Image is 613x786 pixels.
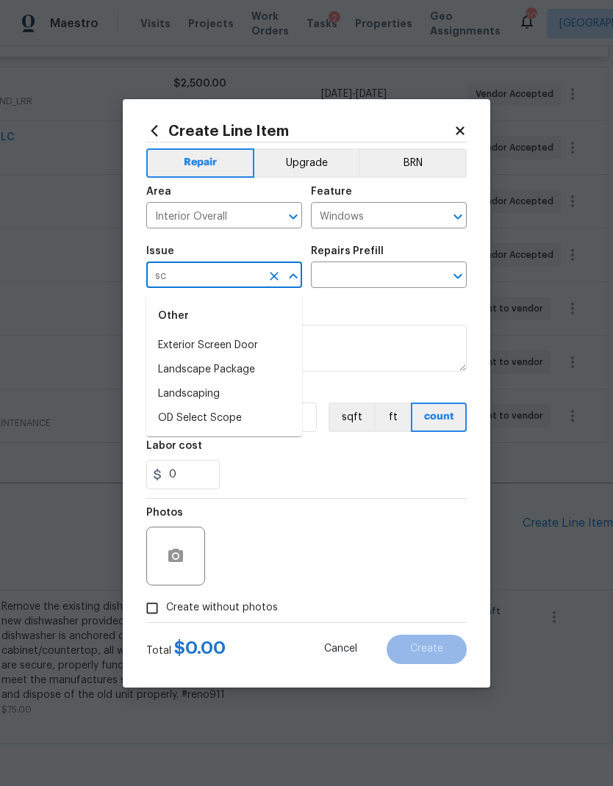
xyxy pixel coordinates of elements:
[283,206,304,227] button: Open
[146,246,174,256] h5: Issue
[146,508,183,518] h5: Photos
[146,406,302,430] li: OD Select Scope
[374,403,411,432] button: ft
[146,358,302,382] li: Landscape Package
[146,382,302,406] li: Landscaping
[311,187,352,197] h5: Feature
[283,266,304,286] button: Close
[146,148,254,178] button: Repair
[359,148,467,178] button: BRN
[166,600,278,616] span: Create without photos
[146,187,171,197] h5: Area
[448,206,468,227] button: Open
[146,641,226,658] div: Total
[387,635,467,664] button: Create
[411,403,467,432] button: count
[301,635,381,664] button: Cancel
[264,266,284,286] button: Clear
[254,148,359,178] button: Upgrade
[146,333,302,358] li: Exterior Screen Door
[146,441,202,451] h5: Labor cost
[146,123,454,139] h2: Create Line Item
[410,643,443,655] span: Create
[324,643,357,655] span: Cancel
[311,246,384,256] h5: Repairs Prefill
[448,266,468,286] button: Open
[329,403,374,432] button: sqft
[174,639,226,657] span: $ 0.00
[146,298,302,333] div: Other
